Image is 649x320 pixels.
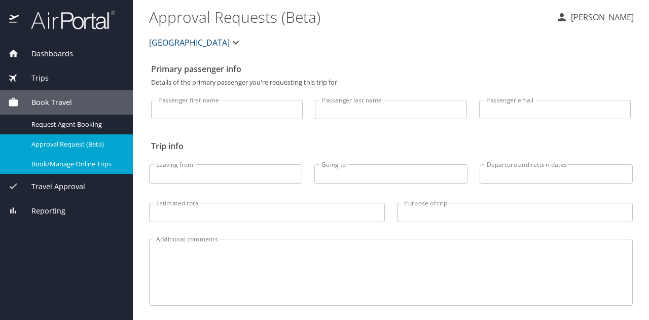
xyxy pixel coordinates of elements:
span: Approval Request (Beta) [31,139,121,149]
span: Book/Manage Online Trips [31,159,121,169]
h1: Approval Requests (Beta) [149,1,548,32]
img: icon-airportal.png [9,10,20,30]
h2: Trip info [151,138,631,154]
span: Reporting [19,205,65,217]
span: [GEOGRAPHIC_DATA] [149,35,230,50]
button: [GEOGRAPHIC_DATA] [145,32,246,53]
span: Travel Approval [19,181,85,192]
p: [PERSON_NAME] [568,11,634,23]
h2: Primary passenger info [151,61,631,77]
button: [PERSON_NAME] [552,8,638,26]
span: Dashboards [19,48,73,59]
span: Trips [19,73,49,84]
img: airportal-logo.png [20,10,115,30]
span: Book Travel [19,97,72,108]
p: Details of the primary passenger you're requesting this trip for [151,79,631,86]
span: Request Agent Booking [31,120,121,129]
